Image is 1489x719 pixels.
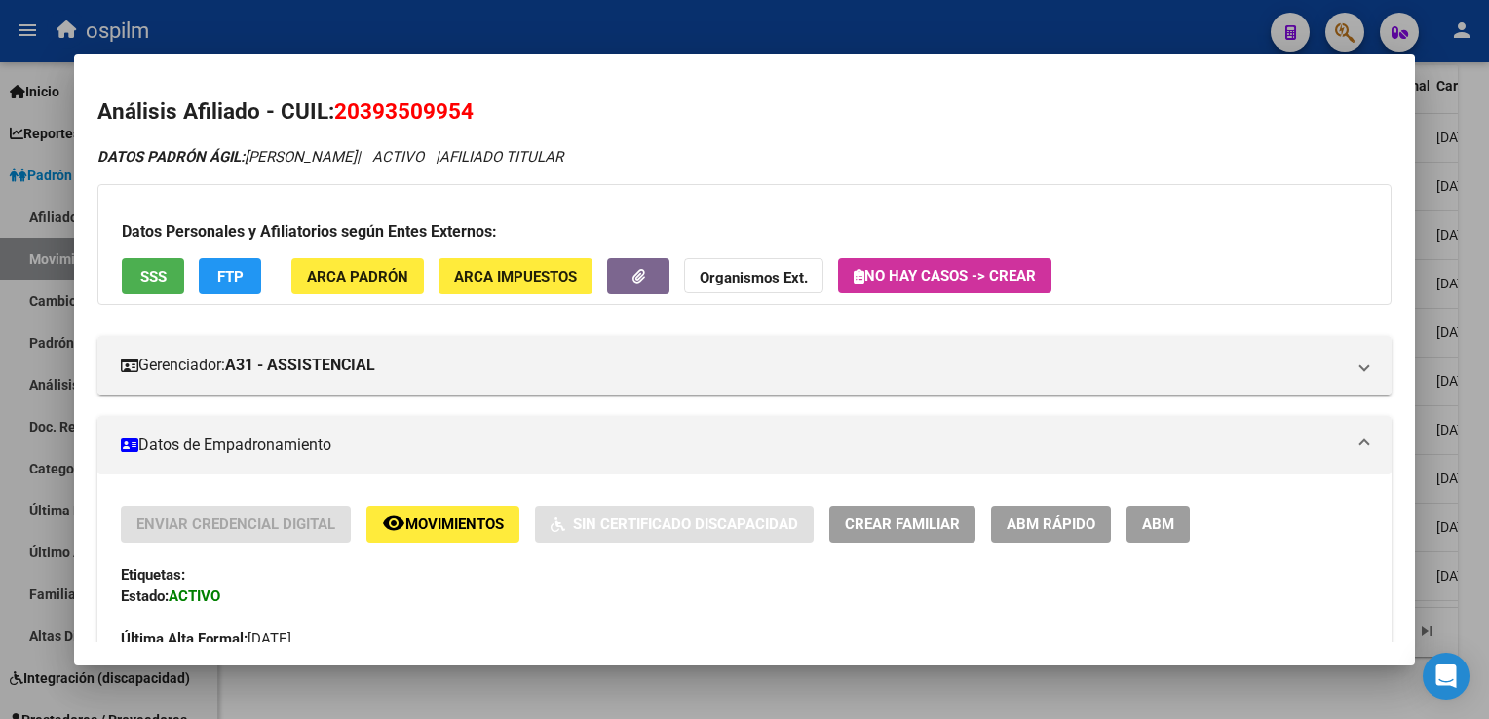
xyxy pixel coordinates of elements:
[140,268,167,285] span: SSS
[121,434,1344,457] mat-panel-title: Datos de Empadronamiento
[217,268,244,285] span: FTP
[97,336,1391,395] mat-expansion-panel-header: Gerenciador:A31 - ASSISTENCIAL
[97,95,1391,129] h2: Análisis Afiliado - CUIL:
[307,268,408,285] span: ARCA Padrón
[121,587,169,605] strong: Estado:
[169,587,220,605] strong: ACTIVO
[991,506,1111,542] button: ABM Rápido
[684,258,823,294] button: Organismos Ext.
[454,268,577,285] span: ARCA Impuestos
[1126,506,1190,542] button: ABM
[225,354,375,377] strong: A31 - ASSISTENCIAL
[97,148,563,166] i: | ACTIVO |
[366,506,519,542] button: Movimientos
[382,511,405,535] mat-icon: remove_red_eye
[1007,516,1095,534] span: ABM Rápido
[122,258,184,294] button: SSS
[1423,653,1470,700] div: Open Intercom Messenger
[121,630,291,648] span: [DATE]
[405,516,504,534] span: Movimientos
[97,416,1391,474] mat-expansion-panel-header: Datos de Empadronamiento
[97,148,357,166] span: [PERSON_NAME]
[136,516,335,534] span: Enviar Credencial Digital
[439,258,592,294] button: ARCA Impuestos
[1142,516,1174,534] span: ABM
[439,148,563,166] span: AFILIADO TITULAR
[838,258,1051,293] button: No hay casos -> Crear
[121,506,351,542] button: Enviar Credencial Digital
[854,267,1036,284] span: No hay casos -> Crear
[573,516,798,534] span: Sin Certificado Discapacidad
[829,506,975,542] button: Crear Familiar
[122,220,1366,244] h3: Datos Personales y Afiliatorios según Entes Externos:
[97,148,245,166] strong: DATOS PADRÓN ÁGIL:
[121,354,1344,377] mat-panel-title: Gerenciador:
[334,98,474,124] span: 20393509954
[121,566,185,584] strong: Etiquetas:
[535,506,814,542] button: Sin Certificado Discapacidad
[121,630,248,648] strong: Última Alta Formal:
[291,258,424,294] button: ARCA Padrón
[199,258,261,294] button: FTP
[845,516,960,534] span: Crear Familiar
[700,269,808,286] strong: Organismos Ext.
